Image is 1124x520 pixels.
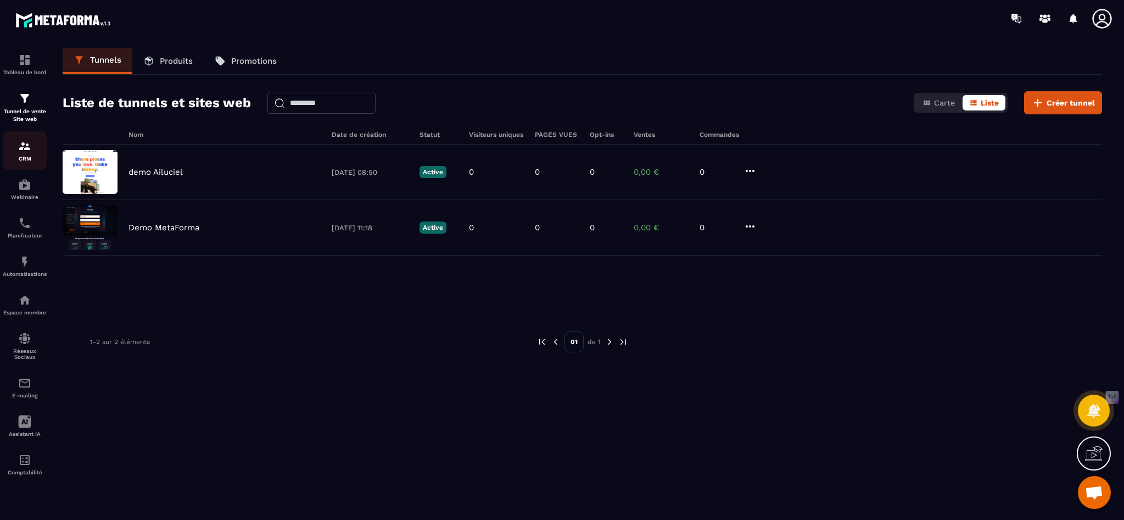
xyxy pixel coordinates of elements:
[3,368,47,407] a: emailemailE-mailing
[3,247,47,285] a: automationsautomationsAutomatisations
[605,337,614,347] img: next
[332,131,409,139] h6: Date de création
[3,285,47,324] a: automationsautomationsEspace membre
[63,150,118,194] img: image
[1047,97,1095,108] span: Créer tunnel
[3,309,47,316] p: Espace membre
[700,131,739,139] h6: Commandes
[3,69,47,75] p: Tableau de bord
[3,469,47,475] p: Comptabilité
[700,167,732,177] p: 0
[63,92,251,114] h2: Liste de tunnels et sites web
[590,167,595,177] p: 0
[3,194,47,200] p: Webinaire
[332,168,409,176] p: [DATE] 08:50
[564,331,584,352] p: 01
[618,337,628,347] img: next
[3,131,47,170] a: formationformationCRM
[3,156,47,162] p: CRM
[18,332,31,345] img: social-network
[3,392,47,399] p: E-mailing
[634,167,689,177] p: 0,00 €
[634,223,689,233] p: 0,00 €
[18,53,31,67] img: formation
[204,48,288,74] a: Promotions
[18,178,31,191] img: automations
[590,223,595,233] p: 0
[3,431,47,437] p: Assistant IA
[469,223,474,233] p: 0
[634,131,689,139] h6: Ventes
[160,56,193,66] p: Produits
[420,131,458,139] h6: Statut
[90,55,121,65] p: Tunnels
[3,45,47,84] a: formationformationTableau de bord
[535,223,540,233] p: 0
[128,167,183,177] p: demo Ailuciel
[963,95,1005,110] button: Liste
[700,223,732,233] p: 0
[18,92,31,105] img: formation
[551,337,561,347] img: prev
[3,348,47,360] p: Réseaux Sociaux
[63,48,132,74] a: Tunnels
[3,84,47,131] a: formationformationTunnel de vente Site web
[3,170,47,208] a: automationsautomationsWebinaire
[18,453,31,467] img: accountant
[18,377,31,390] img: email
[1024,91,1102,114] button: Créer tunnel
[128,131,321,139] h6: Nom
[590,131,623,139] h6: Opt-ins
[3,233,47,239] p: Planificateur
[469,167,474,177] p: 0
[3,324,47,368] a: social-networksocial-networkRéseaux Sociaux
[90,338,150,346] p: 1-2 sur 2 éléments
[916,95,961,110] button: Carte
[469,131,524,139] h6: Visiteurs uniques
[15,10,114,30] img: logo
[18,140,31,153] img: formation
[3,208,47,247] a: schedulerschedulerPlanificateur
[3,407,47,445] a: Assistant IA
[3,445,47,484] a: accountantaccountantComptabilité
[18,255,31,268] img: automations
[588,338,601,346] p: de 1
[18,217,31,230] img: scheduler
[420,222,446,234] p: Active
[18,294,31,307] img: automations
[128,223,199,233] p: Demo MetaForma
[3,108,47,123] p: Tunnel de vente Site web
[332,224,409,232] p: [DATE] 11:18
[537,337,547,347] img: prev
[981,98,999,107] span: Liste
[1078,476,1111,509] div: Ouvrir le chat
[535,167,540,177] p: 0
[420,166,446,178] p: Active
[231,56,277,66] p: Promotions
[535,131,579,139] h6: PAGES VUES
[132,48,204,74] a: Produits
[3,271,47,277] p: Automatisations
[934,98,955,107] span: Carte
[63,206,118,250] img: image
